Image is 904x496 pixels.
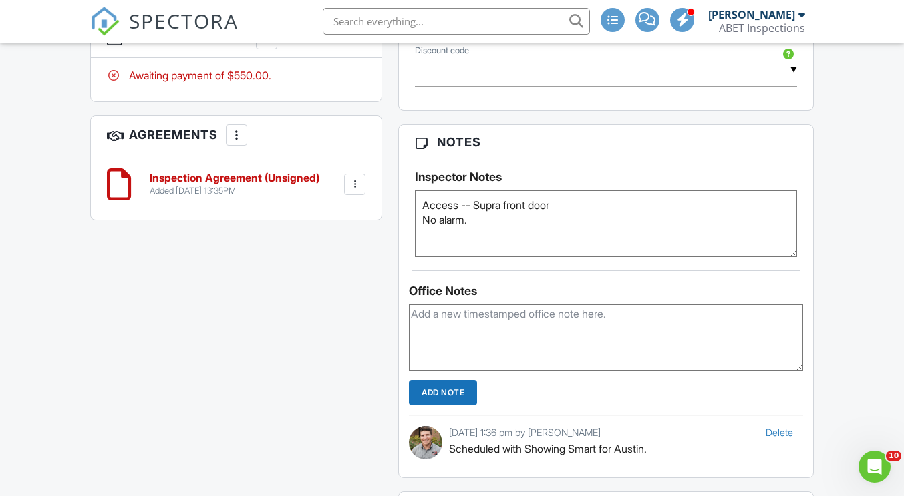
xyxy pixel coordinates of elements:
div: ABET Inspections [719,21,805,35]
span: [PERSON_NAME] [528,427,601,438]
div: Office Notes [409,284,802,298]
img: austin_hs.png [409,426,442,459]
div: Added [DATE] 13:35PM [150,186,319,196]
a: Inspection Agreement (Unsigned) Added [DATE] 13:35PM [150,172,319,196]
span: by [515,427,525,438]
h6: Inspection Agreement (Unsigned) [150,172,319,184]
a: Delete [766,427,793,438]
div: [PERSON_NAME] [708,8,795,21]
div: Awaiting payment of $550.00. [107,68,365,83]
label: Discount code [415,45,469,57]
span: [DATE] 1:36 pm [449,427,512,438]
h3: Agreements [91,116,382,154]
p: Scheduled with Showing Smart for Austin. [449,441,792,456]
img: The Best Home Inspection Software - Spectora [90,7,120,36]
h5: Inspector Notes [415,170,796,184]
input: Add Note [409,380,477,405]
span: SPECTORA [129,7,239,35]
span: 10 [886,451,901,461]
a: SPECTORA [90,18,239,46]
input: Search everything... [323,8,590,35]
iframe: Intercom live chat [859,451,891,483]
h3: Notes [399,125,812,160]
